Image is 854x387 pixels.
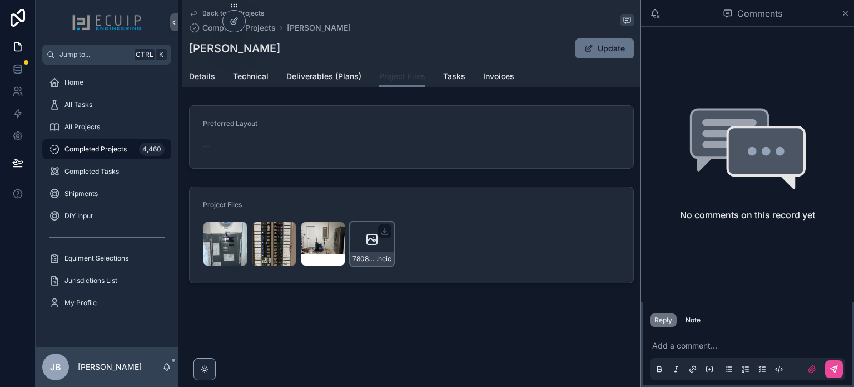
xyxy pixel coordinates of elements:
span: Shipments [64,189,98,198]
a: Jurisdictions List [42,271,171,291]
div: 4,460 [139,143,165,156]
span: .heic [376,254,391,263]
span: Completed Tasks [64,167,119,176]
span: 78086680260__177FD143-9397-4EC8-BB73-C44A14341EF9 [352,254,376,263]
button: Jump to...CtrlK [42,45,171,65]
span: Jump to... [59,50,130,59]
span: Back to All Projects [202,9,264,18]
a: Completed Projects4,460 [42,139,171,159]
span: K [157,50,166,59]
span: Deliverables (Plans) [286,71,361,82]
a: Tasks [443,66,465,89]
p: [PERSON_NAME] [78,361,142,373]
a: My Profile [42,293,171,313]
span: Ctrl [135,49,155,60]
span: Home [64,78,83,87]
a: Shipments [42,184,171,204]
span: DIY Input [64,212,93,221]
span: Project Files [203,200,242,209]
a: Deliverables (Plans) [286,66,361,89]
span: Tasks [443,71,465,82]
a: All Projects [42,117,171,137]
span: Preferred Layout [203,119,257,128]
span: All Tasks [64,100,92,109]
a: Back to All Projects [189,9,264,18]
span: Completed Projects [64,145,127,154]
button: Reply [650,313,677,327]
span: Comments [737,7,782,20]
a: [PERSON_NAME] [287,22,351,33]
a: Technical [233,66,269,89]
span: Project Files [379,71,425,82]
span: Jurisdictions List [64,276,117,285]
a: Project Files [379,66,425,87]
a: DIY Input [42,206,171,226]
span: Equiment Selections [64,254,128,263]
a: Invoices [483,66,514,89]
span: Details [189,71,215,82]
span: JB [50,360,61,374]
a: Equiment Selections [42,248,171,268]
span: All Projects [64,123,100,131]
img: App logo [72,13,142,31]
div: scrollable content [36,65,178,327]
button: Note [681,313,705,327]
span: Technical [233,71,269,82]
span: Completed Projects [202,22,276,33]
a: All Tasks [42,95,171,115]
a: Home [42,72,171,92]
button: Update [575,38,634,58]
span: Invoices [483,71,514,82]
a: Completed Tasks [42,161,171,182]
span: My Profile [64,298,97,307]
div: Note [686,316,701,325]
h1: [PERSON_NAME] [189,41,280,56]
span: -- [203,140,210,151]
a: Details [189,66,215,89]
a: Completed Projects [189,22,276,33]
h2: No comments on this record yet [680,208,815,222]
